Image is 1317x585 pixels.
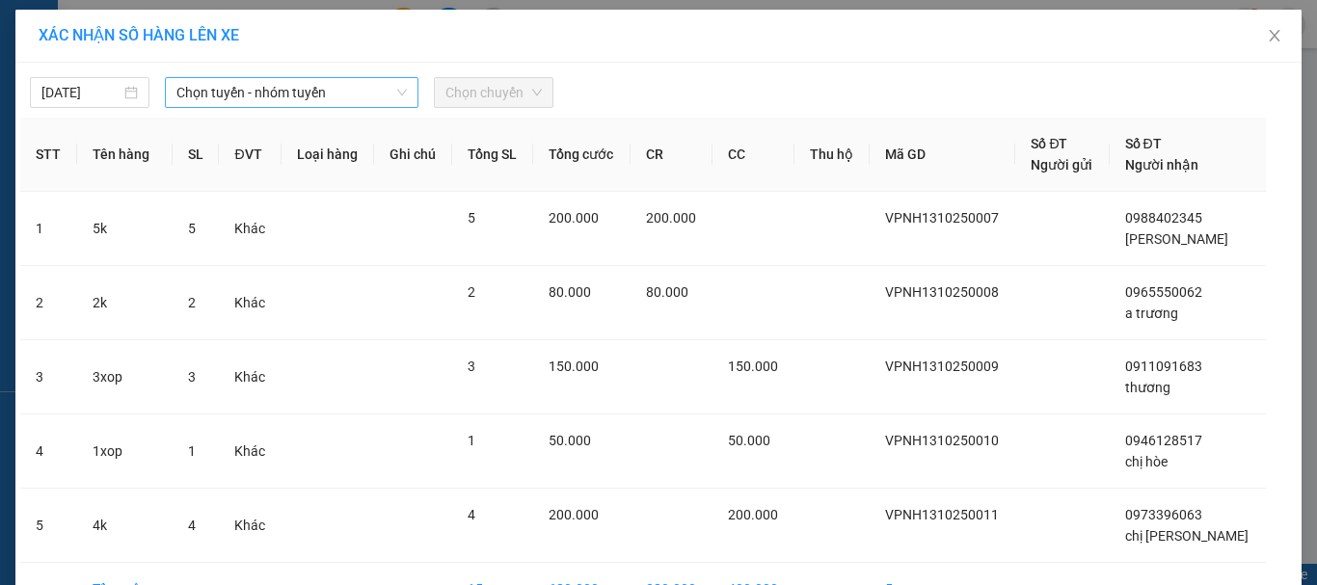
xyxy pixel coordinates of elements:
span: VPNH1310250007 [885,210,999,226]
span: Chọn chuyến [445,78,542,107]
span: 200.000 [549,507,599,522]
span: 0911091683 [1125,359,1202,374]
span: 4 [468,507,475,522]
span: VPNH1310250011 [885,507,999,522]
th: STT [20,118,77,192]
span: 0946128517 [1125,433,1202,448]
span: 150.000 [728,359,778,374]
li: Hotline: 0981127575, 0981347575, 19009067 [180,71,806,95]
input: 13/10/2025 [41,82,121,103]
th: SL [173,118,220,192]
span: 0965550062 [1125,284,1202,300]
td: 3xop [77,340,173,414]
span: 4 [188,518,196,533]
span: 200.000 [646,210,696,226]
b: GỬI : VP [PERSON_NAME] [24,140,336,172]
td: 2 [20,266,77,340]
span: 0988402345 [1125,210,1202,226]
th: CR [631,118,712,192]
span: Số ĐT [1125,136,1162,151]
span: 5 [468,210,475,226]
span: 1 [468,433,475,448]
span: 80.000 [646,284,688,300]
span: 0973396063 [1125,507,1202,522]
th: Mã GD [870,118,1016,192]
td: 2k [77,266,173,340]
span: 1 [188,443,196,459]
li: Số [GEOGRAPHIC_DATA][PERSON_NAME], P. [GEOGRAPHIC_DATA] [180,47,806,71]
span: 80.000 [549,284,591,300]
span: 2 [468,284,475,300]
td: 4k [77,489,173,563]
span: Chọn tuyến - nhóm tuyến [176,78,407,107]
td: 4 [20,414,77,489]
span: 3 [188,369,196,385]
span: 200.000 [549,210,599,226]
td: Khác [219,340,282,414]
span: VPNH1310250009 [885,359,999,374]
span: Số ĐT [1031,136,1067,151]
span: 5 [188,221,196,236]
th: Tổng SL [452,118,533,192]
th: Tổng cước [533,118,630,192]
span: [PERSON_NAME] [1125,231,1228,247]
th: Ghi chú [374,118,452,192]
span: VPNH1310250008 [885,284,999,300]
span: chị [PERSON_NAME] [1125,528,1249,544]
td: 1xop [77,414,173,489]
span: XÁC NHẬN SỐ HÀNG LÊN XE [39,26,239,44]
span: 50.000 [549,433,591,448]
td: Khác [219,414,282,489]
td: Khác [219,489,282,563]
span: a trương [1125,306,1178,321]
span: Người gửi [1031,157,1092,173]
th: CC [712,118,794,192]
span: VPNH1310250010 [885,433,999,448]
th: Tên hàng [77,118,173,192]
img: logo.jpg [24,24,121,120]
td: 5 [20,489,77,563]
span: 50.000 [728,433,770,448]
span: down [396,87,408,98]
span: thương [1125,380,1170,395]
button: Close [1248,10,1302,64]
span: 3 [468,359,475,374]
span: 150.000 [549,359,599,374]
th: ĐVT [219,118,282,192]
span: 2 [188,295,196,310]
th: Thu hộ [794,118,870,192]
span: chị hòe [1125,454,1168,469]
span: 200.000 [728,507,778,522]
span: close [1267,28,1282,43]
span: Người nhận [1125,157,1198,173]
th: Loại hàng [282,118,374,192]
td: Khác [219,192,282,266]
td: 1 [20,192,77,266]
td: 5k [77,192,173,266]
td: Khác [219,266,282,340]
td: 3 [20,340,77,414]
